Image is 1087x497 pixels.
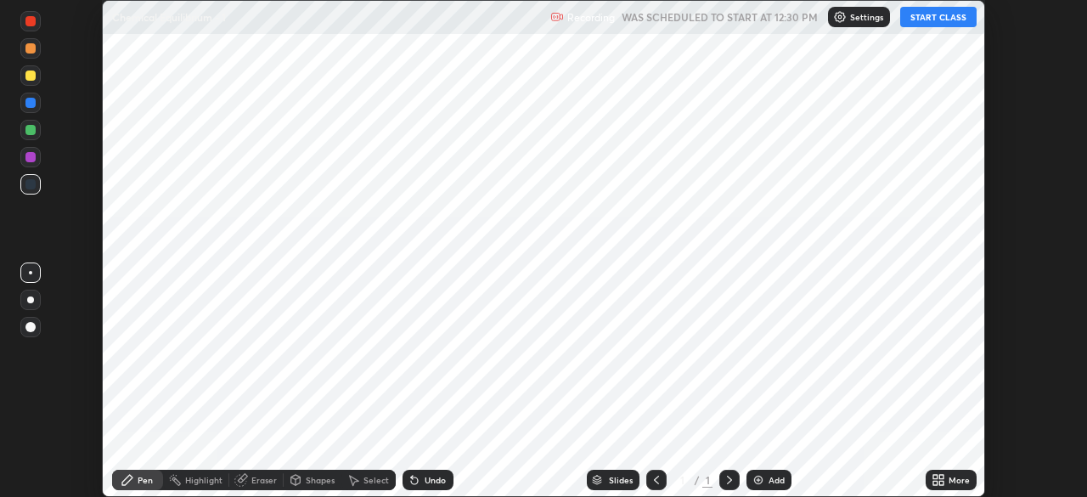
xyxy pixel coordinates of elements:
div: Undo [425,476,446,484]
div: Shapes [306,476,335,484]
p: Chemical Equilibrium - 1 [112,10,226,24]
div: Select [363,476,389,484]
div: Eraser [251,476,277,484]
h5: WAS SCHEDULED TO START AT 12:30 PM [622,9,818,25]
p: Recording [567,11,615,24]
div: Highlight [185,476,222,484]
div: Pen [138,476,153,484]
div: Slides [609,476,633,484]
img: recording.375f2c34.svg [550,10,564,24]
img: add-slide-button [752,473,765,487]
div: / [694,475,699,485]
div: Add [769,476,785,484]
div: 1 [702,472,712,488]
p: Settings [850,13,883,21]
div: 1 [673,475,690,485]
img: class-settings-icons [833,10,847,24]
button: START CLASS [900,7,977,27]
div: More [949,476,970,484]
